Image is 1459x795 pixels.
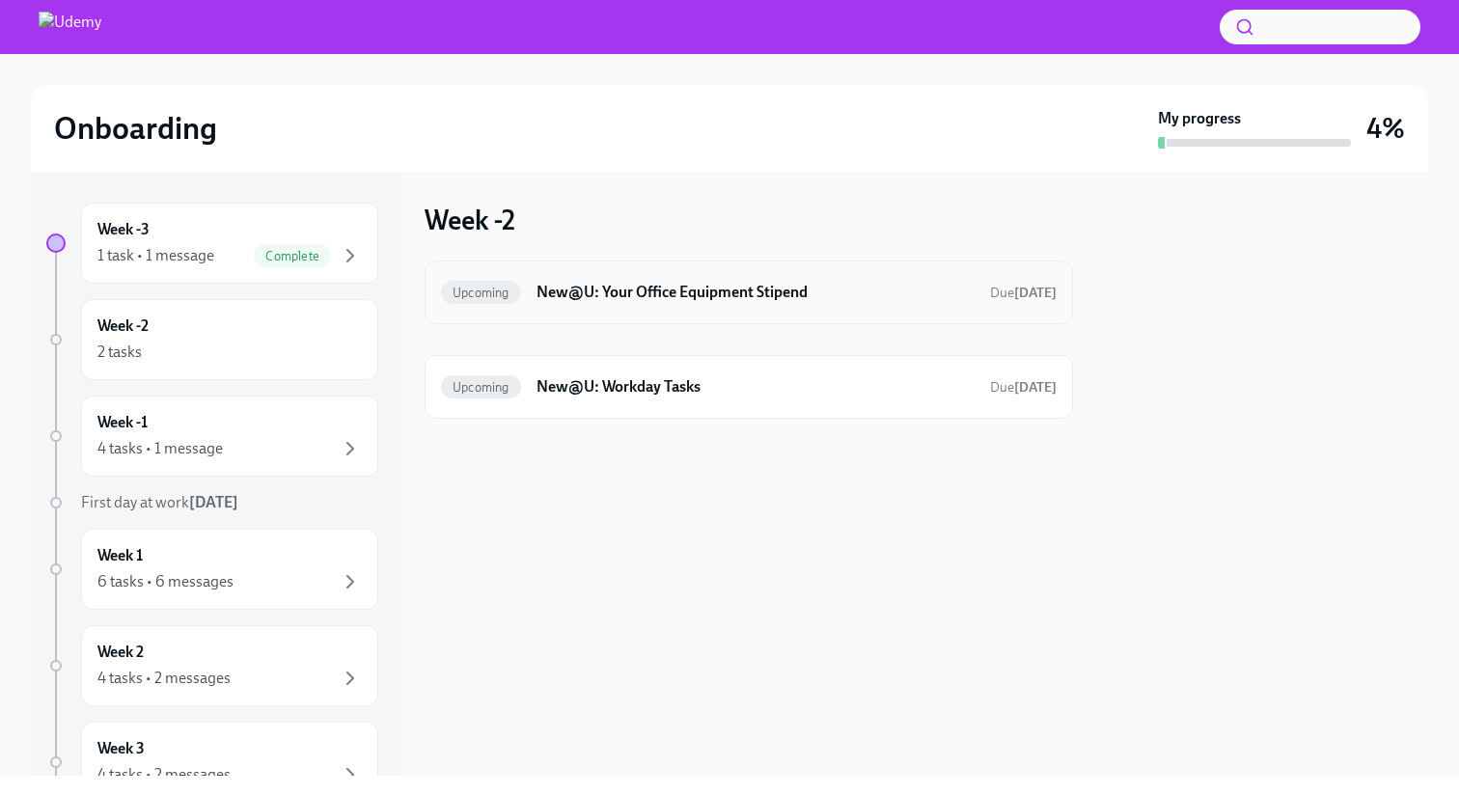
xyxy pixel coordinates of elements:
[97,412,148,433] h6: Week -1
[441,380,521,395] span: Upcoming
[441,277,1057,308] a: UpcomingNew@U: Your Office Equipment StipendDue[DATE]
[990,379,1057,396] span: Due
[46,299,378,380] a: Week -22 tasks
[46,529,378,610] a: Week 16 tasks • 6 messages
[425,203,515,237] h3: Week -2
[97,738,145,759] h6: Week 3
[97,219,150,240] h6: Week -3
[990,285,1057,301] span: Due
[97,642,144,663] h6: Week 2
[46,396,378,477] a: Week -14 tasks • 1 message
[441,286,521,300] span: Upcoming
[990,378,1057,397] span: October 27th, 2025 10:00
[81,493,238,511] span: First day at work
[1014,285,1057,301] strong: [DATE]
[1366,111,1405,146] h3: 4%
[97,571,234,592] div: 6 tasks • 6 messages
[97,342,142,363] div: 2 tasks
[97,315,149,337] h6: Week -2
[537,282,975,303] h6: New@U: Your Office Equipment Stipend
[441,371,1057,402] a: UpcomingNew@U: Workday TasksDue[DATE]
[254,249,331,263] span: Complete
[97,438,223,459] div: 4 tasks • 1 message
[39,12,101,42] img: Udemy
[990,284,1057,302] span: November 3rd, 2025 09:00
[46,203,378,284] a: Week -31 task • 1 messageComplete
[46,625,378,706] a: Week 24 tasks • 2 messages
[537,376,975,397] h6: New@U: Workday Tasks
[97,245,214,266] div: 1 task • 1 message
[54,109,217,148] h2: Onboarding
[97,668,231,689] div: 4 tasks • 2 messages
[189,493,238,511] strong: [DATE]
[1014,379,1057,396] strong: [DATE]
[97,545,143,566] h6: Week 1
[46,492,378,513] a: First day at work[DATE]
[97,764,231,785] div: 4 tasks • 2 messages
[1158,108,1241,129] strong: My progress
